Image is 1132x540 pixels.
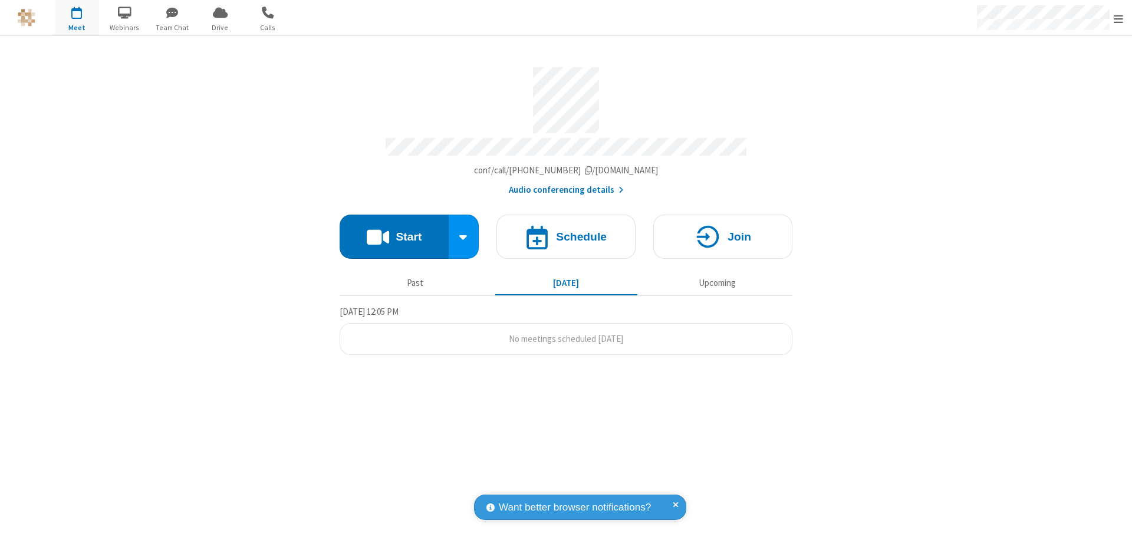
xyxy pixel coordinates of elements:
[495,272,637,294] button: [DATE]
[496,215,636,259] button: Schedule
[474,164,659,176] span: Copy my meeting room link
[246,22,290,33] span: Calls
[509,183,624,197] button: Audio conferencing details
[653,215,792,259] button: Join
[150,22,195,33] span: Team Chat
[646,272,788,294] button: Upcoming
[198,22,242,33] span: Drive
[103,22,147,33] span: Webinars
[340,306,399,317] span: [DATE] 12:05 PM
[340,305,792,355] section: Today's Meetings
[55,22,99,33] span: Meet
[344,272,486,294] button: Past
[18,9,35,27] img: QA Selenium DO NOT DELETE OR CHANGE
[340,58,792,197] section: Account details
[556,231,607,242] h4: Schedule
[340,215,449,259] button: Start
[1103,509,1123,532] iframe: Chat
[499,500,651,515] span: Want better browser notifications?
[449,215,479,259] div: Start conference options
[396,231,422,242] h4: Start
[474,164,659,177] button: Copy my meeting room linkCopy my meeting room link
[509,333,623,344] span: No meetings scheduled [DATE]
[728,231,751,242] h4: Join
